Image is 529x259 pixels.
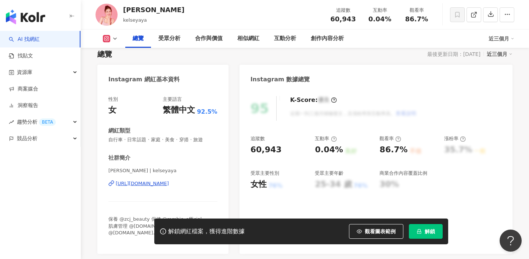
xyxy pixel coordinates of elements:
div: 女 [108,104,116,116]
button: 觀看圖表範例 [349,224,403,239]
div: 總覽 [97,49,112,59]
button: 解鎖 [409,224,443,239]
span: kelseyaya [123,17,147,23]
a: 找貼文 [9,52,33,60]
div: 漲粉率 [444,135,466,142]
div: 60,943 [251,144,282,156]
div: 相似網紅 [237,34,259,43]
img: logo [6,10,45,24]
span: 86.7% [405,15,428,23]
span: 資源庫 [17,64,32,81]
div: 最後更新日期：[DATE] [427,51,481,57]
div: 性別 [108,96,118,103]
div: 主要語言 [163,96,182,103]
div: 受眾分析 [158,34,180,43]
div: [PERSON_NAME] [123,5,184,14]
div: 合作與價值 [195,34,223,43]
div: 受眾主要性別 [251,170,279,177]
div: 女性 [251,179,267,190]
div: 商業合作內容覆蓋比例 [379,170,427,177]
div: K-Score : [290,96,337,104]
div: 解鎖網紅檔案，獲得進階數據 [168,228,245,235]
span: 自行車 · 日常話題 · 家庭 · 美食 · 穿搭 · 旅遊 [108,136,217,143]
span: 競品分析 [17,130,37,147]
a: 商案媒合 [9,85,38,93]
div: 觀看率 [379,135,401,142]
span: [PERSON_NAME] | kelseyaya [108,167,217,174]
div: 社群簡介 [108,154,130,162]
div: Instagram 數據總覽 [251,75,310,84]
a: searchAI 找網紅 [9,36,40,43]
img: KOL Avatar [96,4,118,26]
div: 繁體中文 [163,104,195,116]
div: BETA [39,118,56,126]
div: 0.04% [315,144,343,156]
div: [URL][DOMAIN_NAME] [116,180,169,187]
div: 追蹤數 [329,7,357,14]
span: 60,943 [330,15,356,23]
span: 0.04% [368,15,391,23]
a: 洞察報告 [9,102,38,109]
div: Instagram 網紅基本資料 [108,75,180,84]
div: 互動率 [366,7,394,14]
div: 86.7% [379,144,407,156]
div: 近三個月 [489,33,514,45]
div: 總覽 [133,34,144,43]
div: 受眾主要年齡 [315,170,343,177]
div: 互動率 [315,135,337,142]
span: 保養 @zcj_beauty 保健 @mmbio_official 肌膚管理 @[DOMAIN_NAME] 醫美 @[DOMAIN_NAME] 秘密基地 @kelseybabee [108,216,202,242]
span: 92.5% [197,108,217,116]
div: 近三個月 [487,49,512,59]
div: 追蹤數 [251,135,265,142]
span: rise [9,120,14,125]
div: 互動分析 [274,34,296,43]
div: 觀看率 [403,7,431,14]
span: 趨勢分析 [17,114,56,130]
span: 觀看圖表範例 [365,228,396,234]
div: 創作內容分析 [311,34,344,43]
a: [URL][DOMAIN_NAME] [108,180,217,187]
div: 網紅類型 [108,127,130,135]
